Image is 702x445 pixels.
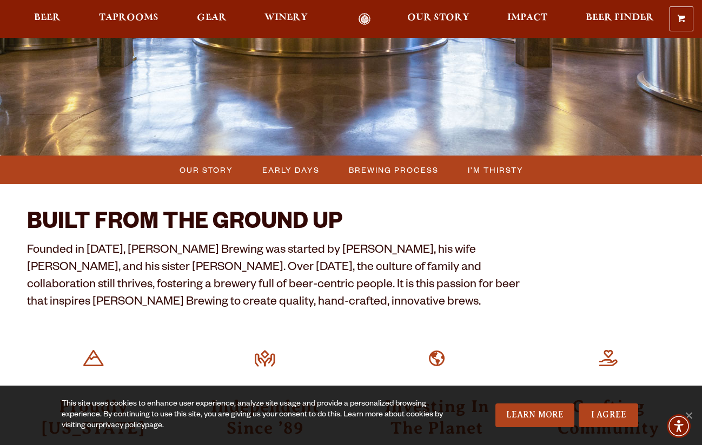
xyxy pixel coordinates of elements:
[342,162,444,178] a: Brewing Process
[27,13,68,25] a: Beer
[197,14,227,22] span: Gear
[400,13,476,25] a: Our Story
[579,13,661,25] a: Beer Finder
[461,162,529,178] a: I’m Thirsty
[256,162,325,178] a: Early Days
[27,211,538,237] h2: BUILT FROM THE GROUND UP
[667,414,691,438] div: Accessibility Menu
[349,162,439,178] span: Brewing Process
[98,422,145,430] a: privacy policy
[264,14,308,22] span: Winery
[257,13,315,25] a: Winery
[468,162,524,178] span: I’m Thirsty
[495,403,575,427] a: Learn More
[92,13,165,25] a: Taprooms
[173,162,239,178] a: Our Story
[407,14,469,22] span: Our Story
[27,243,538,312] p: Founded in [DATE], [PERSON_NAME] Brewing was started by [PERSON_NAME], his wife [PERSON_NAME], an...
[99,14,158,22] span: Taprooms
[62,399,451,431] div: This site uses cookies to enhance user experience, analyze site usage and provide a personalized ...
[180,162,233,178] span: Our Story
[190,13,234,25] a: Gear
[500,13,554,25] a: Impact
[507,14,547,22] span: Impact
[579,403,638,427] a: I Agree
[344,13,385,25] a: Odell Home
[262,162,320,178] span: Early Days
[34,14,61,22] span: Beer
[586,14,654,22] span: Beer Finder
